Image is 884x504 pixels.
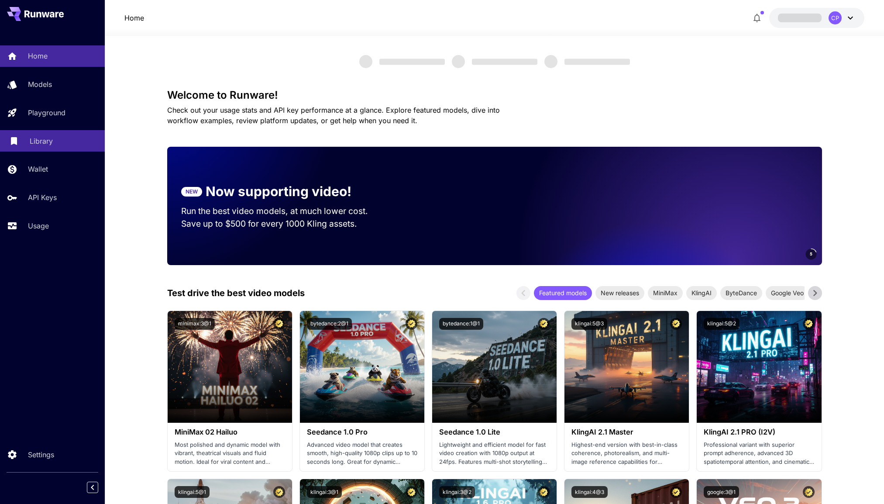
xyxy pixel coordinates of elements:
span: Featured models [534,288,592,297]
button: Certified Model – Vetted for best performance and includes a commercial license. [273,318,285,330]
div: ByteDance [720,286,762,300]
button: klingai:3@1 [307,486,342,498]
p: Test drive the best video models [167,287,305,300]
h3: Seedance 1.0 Pro [307,428,417,436]
button: Certified Model – Vetted for best performance and includes a commercial license. [538,318,550,330]
p: API Keys [28,192,57,203]
button: Certified Model – Vetted for best performance and includes a commercial license. [670,318,682,330]
button: google:3@1 [704,486,739,498]
p: Library [30,136,53,146]
img: alt [168,311,292,423]
p: NEW [186,188,198,196]
div: KlingAI [686,286,717,300]
p: Run the best video models, at much lower cost. [181,205,385,217]
div: Featured models [534,286,592,300]
button: bytedance:2@1 [307,318,352,330]
button: klingai:5@3 [571,318,607,330]
p: Now supporting video! [206,182,351,201]
div: CP [829,11,842,24]
img: alt [432,311,557,423]
h3: Welcome to Runware! [167,89,822,101]
p: Most polished and dynamic model with vibrant, theatrical visuals and fluid motion. Ideal for vira... [175,441,285,466]
button: bytedance:1@1 [439,318,483,330]
nav: breadcrumb [124,13,144,23]
p: Image Upscale [126,157,162,163]
div: New releases [595,286,644,300]
p: ControlNet Preprocess [126,173,182,180]
button: klingai:3@2 [439,486,475,498]
div: Google Veo [766,286,809,300]
h3: KlingAI 2.1 PRO (I2V) [704,428,814,436]
button: CP [769,8,864,28]
p: Image Inference [126,110,165,116]
p: Home [28,51,48,61]
button: Collapse sidebar [87,482,98,493]
p: Lightweight and efficient model for fast video creation with 1080p output at 24fps. Features mult... [439,441,550,466]
div: MiniMax [648,286,683,300]
button: Certified Model – Vetted for best performance and includes a commercial license. [273,486,285,498]
h3: KlingAI 2.1 Master [571,428,682,436]
p: Save up to $500 for every 1000 Kling assets. [181,217,385,230]
span: KlingAI [686,288,717,297]
button: Certified Model – Vetted for best performance and includes a commercial license. [538,486,550,498]
p: Playground [28,107,65,118]
button: Certified Model – Vetted for best performance and includes a commercial license. [406,486,417,498]
p: Background Removal [126,142,179,148]
button: Certified Model – Vetted for best performance and includes a commercial license. [803,486,815,498]
span: Check out your usage stats and API key performance at a glance. Explore featured models, dive int... [167,106,500,125]
img: alt [300,311,424,423]
button: klingai:5@2 [704,318,740,330]
p: Professional variant with superior prompt adherence, advanced 3D spatiotemporal attention, and ci... [704,441,814,466]
span: Google Veo [766,288,809,297]
p: Video Inference [126,125,165,131]
p: Advanced video model that creates smooth, high-quality 1080p clips up to 10 seconds long. Great f... [307,441,417,466]
button: Certified Model – Vetted for best performance and includes a commercial license. [670,486,682,498]
div: Collapse sidebar [93,480,105,495]
span: New releases [595,288,644,297]
button: klingai:4@3 [571,486,608,498]
p: PhotoMaker [126,189,155,195]
img: alt [697,311,821,423]
span: ByteDance [720,288,762,297]
button: Certified Model – Vetted for best performance and includes a commercial license. [803,318,815,330]
span: 5 [810,251,812,257]
button: minimax:3@1 [175,318,215,330]
p: Wallet [28,164,48,174]
button: Certified Model – Vetted for best performance and includes a commercial license. [406,318,417,330]
span: MiniMax [648,288,683,297]
h3: MiniMax 02 Hailuo [175,428,285,436]
p: Models [28,79,52,90]
p: Settings [28,449,54,460]
img: alt [564,311,689,423]
button: klingai:5@1 [175,486,210,498]
p: Usage [28,221,49,231]
h3: Seedance 1.0 Lite [439,428,550,436]
a: Home [124,13,144,23]
p: Highest-end version with best-in-class coherence, photorealism, and multi-image reference capabil... [571,441,682,466]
